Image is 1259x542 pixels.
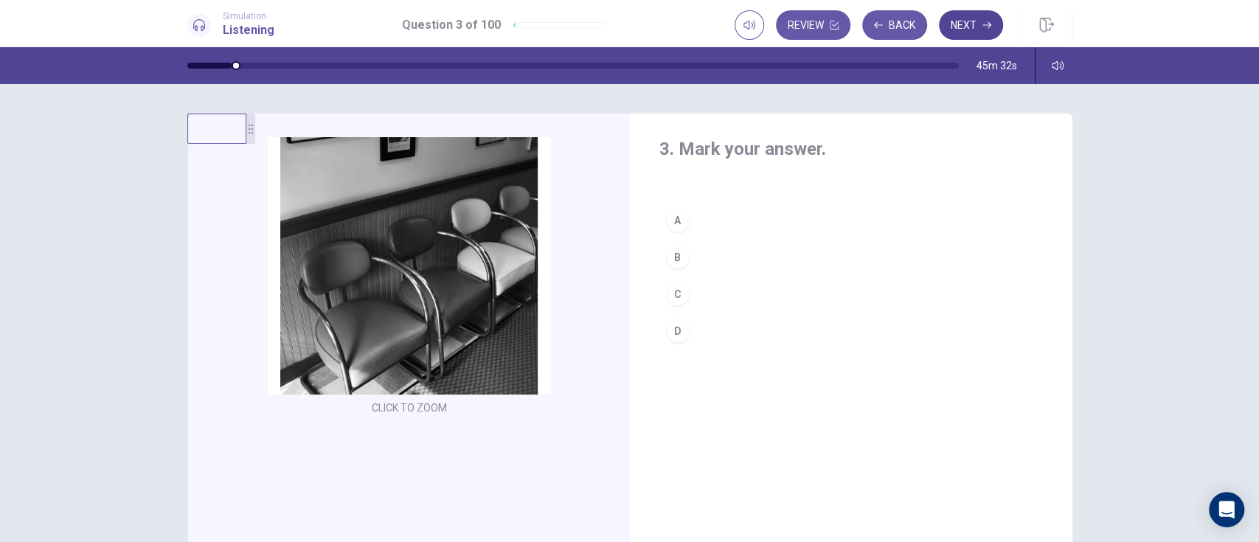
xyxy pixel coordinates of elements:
[666,282,690,306] div: C
[666,246,690,269] div: B
[666,209,690,232] div: A
[977,60,1017,72] span: 45m 32s
[402,16,501,34] h1: Question 3 of 100
[776,10,850,40] button: Review
[862,10,927,40] button: Back
[659,239,1043,276] button: B
[1209,492,1244,527] div: Open Intercom Messenger
[659,202,1043,239] button: A
[223,11,274,21] span: Simulation
[223,21,274,39] h1: Listening
[666,319,690,343] div: D
[659,137,1043,161] h4: 3. Mark your answer.
[939,10,1003,40] button: Next
[659,276,1043,313] button: C
[659,313,1043,350] button: D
